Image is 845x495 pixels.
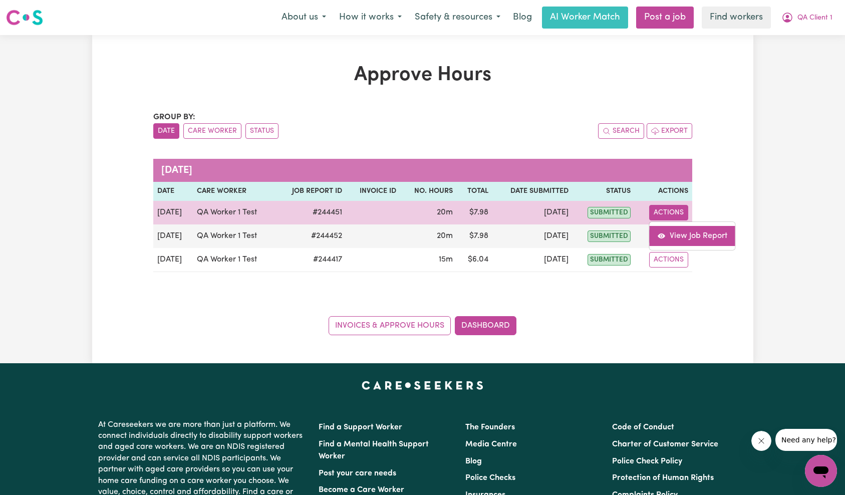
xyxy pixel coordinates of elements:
[492,248,573,272] td: [DATE]
[465,440,517,448] a: Media Centre
[650,226,735,246] a: View job report 244451
[457,182,492,201] th: Total
[437,232,453,240] span: 20 minutes
[649,221,736,251] div: Actions
[612,474,714,482] a: Protection of Human Rights
[457,201,492,224] td: $ 7.98
[400,182,457,201] th: No. Hours
[193,182,275,201] th: Care worker
[588,254,631,266] span: submitted
[455,316,516,335] a: Dashboard
[542,7,628,29] a: AI Worker Match
[319,423,402,431] a: Find a Support Worker
[153,248,193,272] td: [DATE]
[275,224,346,248] td: # 244452
[408,7,507,28] button: Safety & resources
[153,224,193,248] td: [DATE]
[457,224,492,248] td: $ 7.98
[319,486,404,494] a: Become a Care Worker
[492,201,573,224] td: [DATE]
[612,423,674,431] a: Code of Conduct
[153,159,692,182] caption: [DATE]
[775,7,839,28] button: My Account
[437,208,453,216] span: 20 minutes
[797,13,832,24] span: QA Client 1
[193,224,275,248] td: QA Worker 1 Test
[153,182,193,201] th: Date
[439,256,453,264] span: 15 minutes
[588,207,631,218] span: submitted
[153,123,179,139] button: sort invoices by date
[193,248,275,272] td: QA Worker 1 Test
[362,381,483,389] a: Careseekers home page
[636,7,694,29] a: Post a job
[275,248,346,272] td: # 244417
[153,63,692,87] h1: Approve Hours
[275,182,346,201] th: Job Report ID
[319,469,396,477] a: Post your care needs
[193,201,275,224] td: QA Worker 1 Test
[6,6,43,29] a: Careseekers logo
[492,224,573,248] td: [DATE]
[805,455,837,487] iframe: Button to launch messaging window
[275,201,346,224] td: # 244451
[751,431,771,451] iframe: Close message
[612,457,682,465] a: Police Check Policy
[6,9,43,27] img: Careseekers logo
[457,248,492,272] td: $ 6.04
[635,182,692,201] th: Actions
[275,7,333,28] button: About us
[333,7,408,28] button: How it works
[153,113,195,121] span: Group by:
[465,423,515,431] a: The Founders
[588,230,631,242] span: submitted
[598,123,644,139] button: Search
[573,182,635,201] th: Status
[649,252,688,268] button: Actions
[319,440,429,460] a: Find a Mental Health Support Worker
[492,182,573,201] th: Date Submitted
[649,205,688,220] button: Actions
[183,123,241,139] button: sort invoices by care worker
[153,201,193,224] td: [DATE]
[329,316,451,335] a: Invoices & Approve Hours
[245,123,278,139] button: sort invoices by paid status
[346,182,400,201] th: Invoice ID
[507,7,538,29] a: Blog
[612,440,718,448] a: Charter of Customer Service
[465,457,482,465] a: Blog
[702,7,771,29] a: Find workers
[465,474,515,482] a: Police Checks
[775,429,837,451] iframe: Message from company
[647,123,692,139] button: Export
